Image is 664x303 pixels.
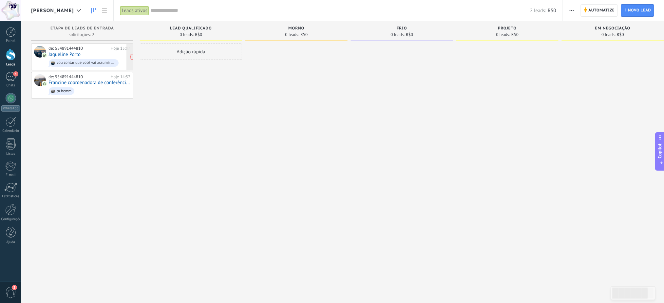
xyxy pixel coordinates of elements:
[567,4,577,17] button: Mais
[628,5,651,16] span: Novo lead
[69,33,94,37] span: solicitações: 2
[34,74,46,86] div: Francine coordenadora de conferência Ateliê criare
[50,26,114,31] span: Etapa de leads de entrada
[498,26,517,31] span: projeto
[249,26,344,32] div: Morno
[496,33,510,37] span: 0 leads:
[34,46,46,58] div: Jaqueline Porto
[406,33,413,37] span: R$0
[180,33,194,37] span: 0 leads:
[1,39,20,43] div: Painel
[111,74,130,80] div: Hoje 14:57
[1,194,20,199] div: Estatísticas
[621,4,654,17] a: Novo lead
[12,285,17,290] span: 2
[288,26,304,31] span: Morno
[1,62,20,67] div: Leads
[48,74,108,80] div: de: 554891444810
[581,4,618,17] a: Automatize
[111,46,130,51] div: Hoje 15:07
[530,8,546,14] span: 2 leads:
[34,26,130,32] div: Etapa de leads de entrada
[391,33,405,37] span: 0 leads:
[1,83,20,88] div: Chats
[617,33,624,37] span: R$0
[13,71,18,77] span: 5
[170,26,212,31] span: lead qualificado
[195,33,202,37] span: R$0
[143,26,239,32] div: lead qualificado
[1,105,20,112] div: WhatsApp
[48,46,108,51] div: de: 554891444810
[657,144,663,159] span: Copilot
[88,4,99,17] a: Leads
[57,61,116,65] div: vou contar que você vai assumir dai te falo
[1,152,20,156] div: Listas
[42,53,47,58] img: com.amocrm.amocrmwa.svg
[602,33,616,37] span: 0 leads:
[120,6,149,15] div: Leads ativos
[1,240,20,244] div: Ajuda
[285,33,299,37] span: 0 leads:
[589,5,615,16] span: Automatize
[48,80,130,85] a: Francine coordenadora de conferência Ateliê criare
[397,26,407,31] span: frio
[354,26,450,32] div: frio
[300,33,308,37] span: R$0
[1,173,20,177] div: E-mail
[565,26,661,32] div: em Negociação
[99,4,110,17] a: Lista
[48,52,81,57] a: Jaqueline Porto
[140,44,242,60] div: Adição rápida
[460,26,555,32] div: projeto
[31,8,74,14] span: [PERSON_NAME]
[511,33,519,37] span: R$0
[595,26,631,31] span: em Negociação
[548,8,556,14] span: R$0
[1,129,20,133] div: Calendário
[57,89,71,94] div: ta bemm
[42,81,47,86] img: com.amocrm.amocrmwa.svg
[1,217,20,222] div: Configurações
